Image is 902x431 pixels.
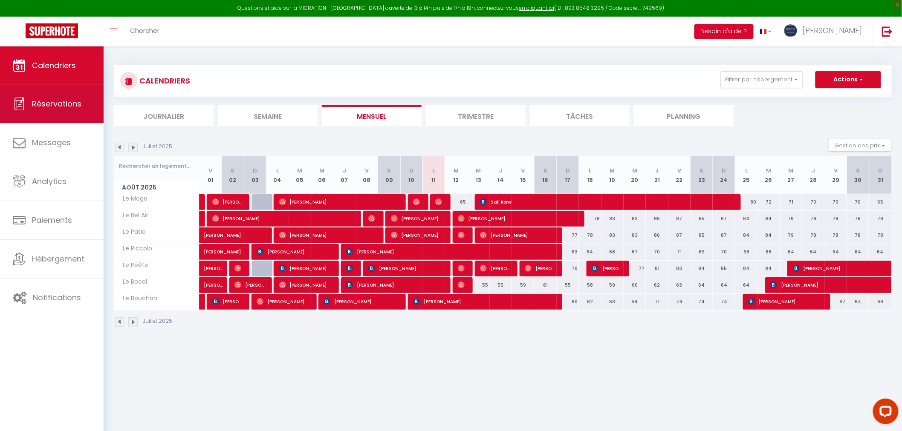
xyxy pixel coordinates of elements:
div: 70 [646,244,668,260]
th: 11 [422,156,445,194]
th: 13 [467,156,489,194]
div: 84 [735,227,757,243]
div: 64 [735,277,757,293]
div: 64 [780,244,802,260]
div: 84 [691,261,713,276]
abbr: L [589,167,591,175]
abbr: M [454,167,459,175]
abbr: V [677,167,681,175]
input: Rechercher un logement... [119,158,194,174]
a: Chercher [124,17,166,46]
div: 83 [668,261,691,276]
div: 80 [735,194,757,210]
li: Trimestre [426,105,526,126]
abbr: V [834,167,838,175]
th: 02 [222,156,244,194]
div: 71 [780,194,802,210]
span: Chercher [130,26,159,35]
th: 19 [601,156,624,194]
span: Le Bel Air [116,211,151,220]
abbr: S [387,167,391,175]
abbr: D [879,167,883,175]
abbr: J [343,167,346,175]
div: 85 [713,261,735,276]
th: 31 [869,156,892,194]
span: Le Poète [116,261,151,270]
div: 67 [824,294,847,310]
li: Tâches [530,105,630,126]
div: 67 [624,244,646,260]
div: 65 [445,194,467,210]
div: 70 [557,261,579,276]
a: [PERSON_NAME] [199,277,222,293]
div: 77 [624,261,646,276]
th: 12 [445,156,467,194]
span: Août 2025 [114,181,199,194]
span: Le Bocal [116,277,150,287]
span: Sali Kone [480,194,731,210]
abbr: M [766,167,771,175]
div: 70 [824,194,847,210]
div: 64 [869,244,892,260]
abbr: S [231,167,235,175]
div: 63 [557,244,579,260]
div: 55 [557,277,579,293]
div: 78 [847,211,869,227]
span: [PERSON_NAME] [324,293,397,310]
div: 86 [646,211,668,227]
abbr: J [812,167,815,175]
th: 07 [333,156,356,194]
div: 78 [579,211,601,227]
button: Gestion des prix [828,139,892,152]
abbr: S [856,167,860,175]
div: 62 [579,294,601,310]
div: 69 [691,244,713,260]
div: 74 [668,294,691,310]
div: 70 [713,244,735,260]
div: 64 [713,277,735,293]
abbr: M [789,167,794,175]
div: 60 [557,294,579,310]
div: 84 [735,211,757,227]
div: 86 [646,227,668,243]
span: [PERSON_NAME] [368,260,442,276]
div: 84 [757,211,780,227]
iframe: LiveChat chat widget [866,395,902,431]
div: 68 [869,294,892,310]
h3: CALENDRIERS [137,71,190,90]
div: 70 [847,194,869,210]
div: 74 [713,294,735,310]
span: [PERSON_NAME] [346,244,553,260]
div: 79 [780,211,802,227]
span: [PERSON_NAME] [368,210,376,227]
span: [PERSON_NAME] [391,210,442,227]
th: 04 [266,156,289,194]
a: [PERSON_NAME] [199,261,222,277]
th: 10 [400,156,422,194]
a: en cliquant ici [519,4,555,11]
div: 83 [624,227,646,243]
div: 70 [802,194,824,210]
th: 16 [534,156,556,194]
abbr: S [544,167,547,175]
div: 84 [735,261,757,276]
th: 30 [847,156,869,194]
div: 59 [601,277,624,293]
span: [PERSON_NAME] [279,227,375,243]
span: [PERSON_NAME] [346,277,442,293]
span: Calendriers [32,60,76,71]
div: 72 [757,194,780,210]
a: [PERSON_NAME] [199,244,222,260]
th: 14 [490,156,512,194]
span: [PERSON_NAME] [234,260,242,276]
abbr: D [253,167,257,175]
a: [PERSON_NAME] [199,194,204,210]
span: [PERSON_NAME] [458,210,576,227]
th: 24 [713,156,735,194]
a: [PERSON_NAME] [199,227,222,244]
span: [PERSON_NAME] [748,293,822,310]
abbr: M [632,167,637,175]
span: Le Moga [116,194,150,204]
span: [PERSON_NAME] [279,277,331,293]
